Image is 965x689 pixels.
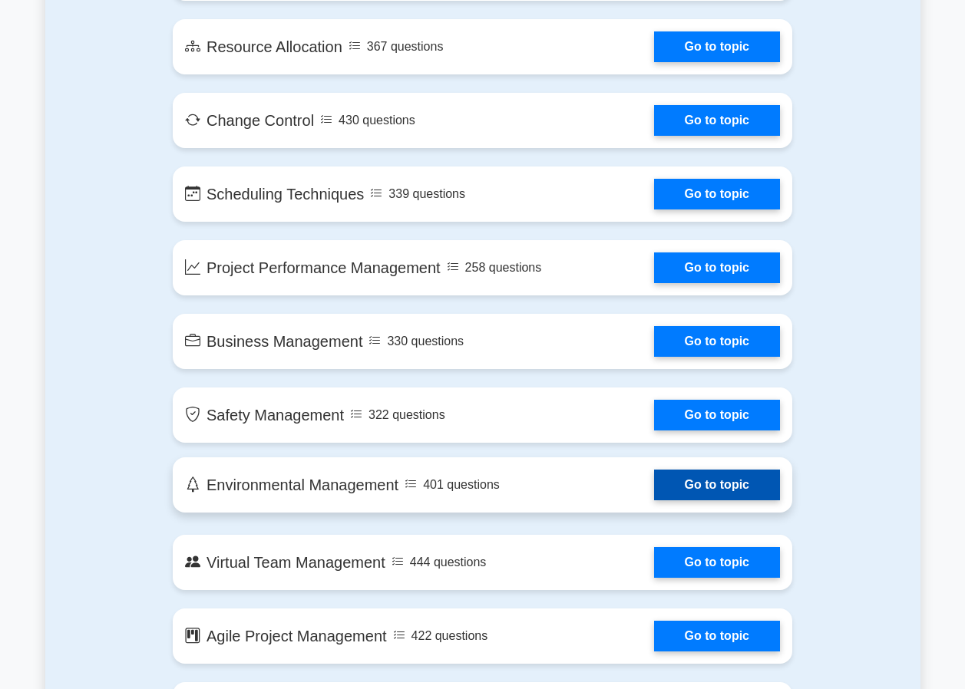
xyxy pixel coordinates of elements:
a: Go to topic [654,105,780,136]
a: Go to topic [654,621,780,651]
a: Go to topic [654,470,780,500]
a: Go to topic [654,179,780,209]
a: Go to topic [654,547,780,578]
a: Go to topic [654,400,780,430]
a: Go to topic [654,31,780,62]
a: Go to topic [654,326,780,357]
a: Go to topic [654,252,780,283]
